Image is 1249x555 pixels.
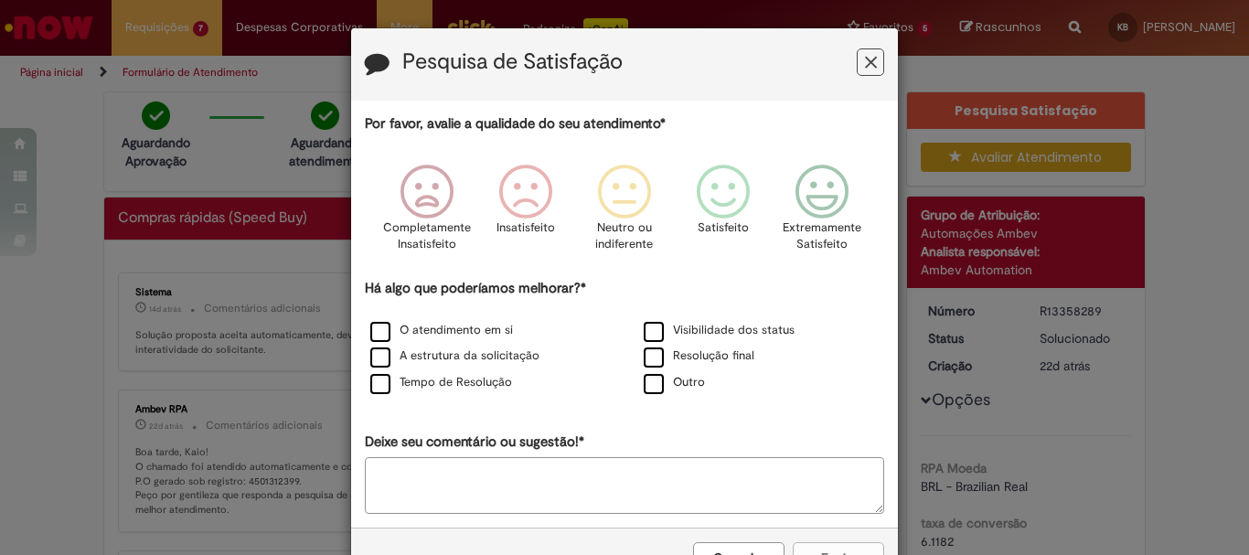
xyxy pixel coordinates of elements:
label: Resolução final [644,347,754,365]
div: Completamente Insatisfeito [379,151,473,276]
label: Visibilidade dos status [644,322,795,339]
p: Completamente Insatisfeito [383,219,471,253]
p: Extremamente Satisfeito [783,219,861,253]
label: Por favor, avalie a qualidade do seu atendimento* [365,114,666,133]
label: A estrutura da solicitação [370,347,539,365]
label: Deixe seu comentário ou sugestão!* [365,432,584,452]
label: O atendimento em si [370,322,513,339]
div: Neutro ou indiferente [578,151,671,276]
p: Neutro ou indiferente [592,219,657,253]
label: Outro [644,374,705,391]
label: Tempo de Resolução [370,374,512,391]
div: Insatisfeito [479,151,572,276]
p: Satisfeito [698,219,749,237]
p: Insatisfeito [496,219,555,237]
div: Há algo que poderíamos melhorar?* [365,279,884,397]
div: Satisfeito [677,151,770,276]
div: Extremamente Satisfeito [775,151,869,276]
label: Pesquisa de Satisfação [402,50,623,74]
